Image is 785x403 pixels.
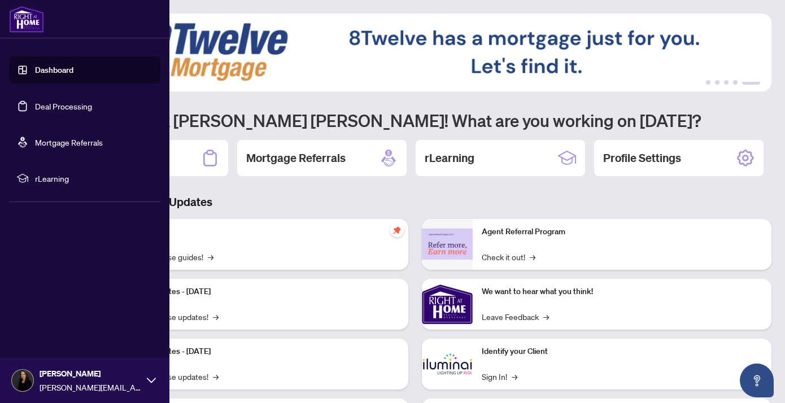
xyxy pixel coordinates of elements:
[119,345,399,358] p: Platform Updates - [DATE]
[422,279,473,330] img: We want to hear what you think!
[208,251,213,263] span: →
[482,251,535,263] a: Check it out!→
[119,226,399,238] p: Self-Help
[740,363,774,397] button: Open asap
[59,109,771,131] h1: Welcome back [PERSON_NAME] [PERSON_NAME]! What are you working on [DATE]?
[422,229,473,260] img: Agent Referral Program
[715,80,719,85] button: 2
[40,367,141,380] span: [PERSON_NAME]
[9,6,44,33] img: logo
[213,370,219,383] span: →
[482,286,762,298] p: We want to hear what you think!
[512,370,517,383] span: →
[213,310,219,323] span: →
[733,80,738,85] button: 4
[422,339,473,389] img: Identify your Client
[12,370,33,391] img: Profile Icon
[35,101,92,111] a: Deal Processing
[543,310,549,323] span: →
[35,172,152,185] span: rLearning
[35,65,73,75] a: Dashboard
[742,80,760,85] button: 5
[482,345,762,358] p: Identify your Client
[425,150,474,166] h2: rLearning
[59,194,771,210] h3: Brokerage & Industry Updates
[246,150,346,166] h2: Mortgage Referrals
[482,370,517,383] a: Sign In!→
[119,286,399,298] p: Platform Updates - [DATE]
[59,14,771,91] img: Slide 4
[724,80,729,85] button: 3
[482,310,549,323] a: Leave Feedback→
[603,150,681,166] h2: Profile Settings
[530,251,535,263] span: →
[706,80,710,85] button: 1
[40,381,141,393] span: [PERSON_NAME][EMAIL_ADDRESS][DOMAIN_NAME]
[390,224,404,237] span: pushpin
[35,137,103,147] a: Mortgage Referrals
[482,226,762,238] p: Agent Referral Program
